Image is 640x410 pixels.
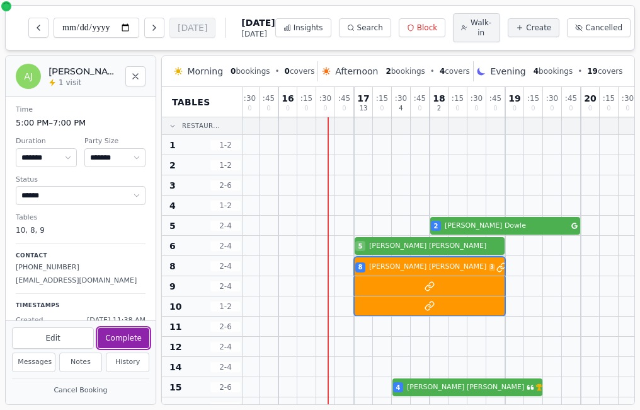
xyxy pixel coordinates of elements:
dt: Duration [16,136,77,147]
span: 1 - 2 [210,140,241,150]
span: 4 [440,67,445,76]
span: 1 - 2 [210,201,241,211]
span: 2 - 4 [210,221,241,231]
span: 16 [282,94,294,103]
span: : 45 [338,95,350,102]
span: Tables [172,96,210,108]
span: 13 [360,105,368,112]
span: [PERSON_NAME] [PERSON_NAME] [369,241,505,252]
button: Insights [275,18,331,37]
button: Next day [144,18,164,38]
span: 4 [534,67,539,76]
span: 0 [513,105,517,112]
span: Create [526,23,551,33]
span: 2 - 4 [210,362,241,372]
span: 19 [587,67,598,76]
div: AJ [16,64,41,89]
span: : 15 [603,95,615,102]
span: 4 [399,105,403,112]
span: : 45 [565,95,577,102]
button: Create [508,18,559,37]
span: : 15 [376,95,388,102]
span: [PERSON_NAME] [PERSON_NAME] [369,262,486,272]
span: 18 [433,94,445,103]
span: 0 [286,105,290,112]
span: Cancelled [585,23,622,33]
span: 0 [550,105,554,112]
span: 14 [169,361,181,373]
span: bookings [386,66,425,76]
span: [DATE] 11:38 AM [87,315,146,326]
span: Walk-in [470,18,492,38]
span: • [430,66,435,76]
button: Close [125,66,146,86]
span: 8 [169,260,176,272]
span: 0 [380,105,384,112]
span: 4 [396,383,401,392]
span: : 15 [300,95,312,102]
span: covers [440,66,470,76]
dt: Tables [16,213,146,223]
button: Block [399,18,445,37]
p: [EMAIL_ADDRESS][DOMAIN_NAME] [16,276,146,286]
button: [DATE] [169,18,215,38]
span: Evening [490,65,525,78]
span: 20 [584,94,596,103]
button: Cancelled [567,18,631,37]
span: 2 - 4 [210,261,241,271]
span: : 45 [263,95,275,102]
button: Walk-in [453,13,500,42]
span: [PERSON_NAME] [PERSON_NAME] [407,382,524,393]
span: • [578,66,582,76]
span: 17 [357,94,369,103]
span: [DATE] [241,16,275,29]
span: 2 [169,159,176,172]
span: 2 - 6 [210,180,241,190]
span: 1 [169,139,176,151]
span: 0 [588,105,592,112]
span: 0 [569,105,573,112]
span: 10 [169,300,181,313]
span: 0 [418,105,421,112]
span: 11 [169,320,181,333]
p: Timestamps [16,302,146,310]
span: bookings [534,66,573,76]
dt: Party Size [84,136,146,147]
span: covers [587,66,622,76]
span: 9 [169,280,176,293]
span: [DATE] [241,29,275,39]
span: 1 - 2 [210,160,241,170]
span: 5 [358,242,363,251]
svg: Customer message [527,384,534,391]
button: Previous day [28,18,49,38]
span: : 15 [452,95,464,102]
span: 15 [169,381,181,394]
button: Notes [59,353,103,372]
span: : 45 [414,95,426,102]
span: : 30 [622,95,634,102]
span: 3 [489,264,495,271]
span: : 30 [319,95,331,102]
span: 8 [358,262,363,272]
span: 0 [455,105,459,112]
span: 0 [474,105,478,112]
span: : 30 [395,95,407,102]
span: : 30 [471,95,483,102]
dt: Time [16,105,146,115]
span: Morning [187,65,223,78]
span: • [275,66,280,76]
span: 12 [169,341,181,353]
span: 2 - 6 [210,382,241,392]
span: : 30 [244,95,256,102]
h2: [PERSON_NAME] [PERSON_NAME] [49,65,118,78]
span: : 45 [489,95,501,102]
svg: Google booking [571,223,578,229]
span: 2 - 4 [210,342,241,352]
button: Complete [98,328,149,348]
span: 2 [386,67,391,76]
span: 2 - 4 [210,241,241,251]
span: 0 [342,105,346,112]
span: 0 [266,105,270,112]
button: Edit [12,327,94,349]
span: 0 [231,67,236,76]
